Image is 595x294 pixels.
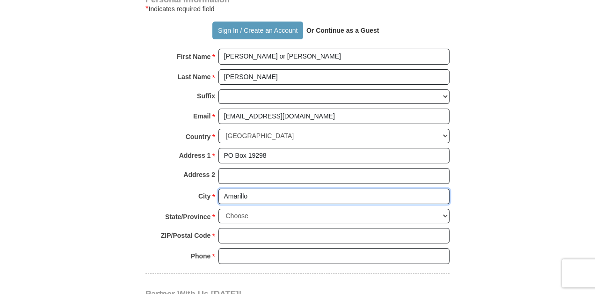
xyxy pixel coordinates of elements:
[212,22,303,39] button: Sign In / Create an Account
[165,210,210,223] strong: State/Province
[186,130,211,143] strong: Country
[193,110,210,123] strong: Email
[198,190,210,203] strong: City
[183,168,215,181] strong: Address 2
[179,149,211,162] strong: Address 1
[306,27,379,34] strong: Or Continue as a Guest
[178,70,211,83] strong: Last Name
[197,89,215,103] strong: Suffix
[161,229,211,242] strong: ZIP/Postal Code
[145,3,450,15] div: Indicates required field
[177,50,210,63] strong: First Name
[191,250,211,263] strong: Phone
